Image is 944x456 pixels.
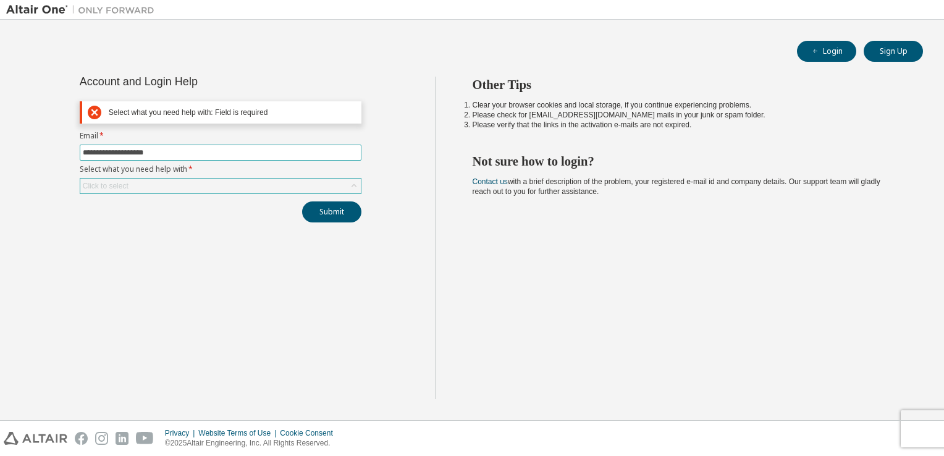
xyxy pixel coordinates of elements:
li: Clear your browser cookies and local storage, if you continue experiencing problems. [473,100,901,110]
img: youtube.svg [136,432,154,445]
label: Select what you need help with [80,164,361,174]
div: Account and Login Help [80,77,305,87]
a: Contact us [473,177,508,186]
div: Click to select [80,179,361,193]
div: Click to select [83,181,129,191]
p: © 2025 Altair Engineering, Inc. All Rights Reserved. [165,438,340,449]
h2: Other Tips [473,77,901,93]
li: Please verify that the links in the activation e-mails are not expired. [473,120,901,130]
img: linkedin.svg [116,432,129,445]
button: Login [797,41,856,62]
img: Altair One [6,4,161,16]
img: instagram.svg [95,432,108,445]
img: altair_logo.svg [4,432,67,445]
h2: Not sure how to login? [473,153,901,169]
button: Submit [302,201,361,222]
img: facebook.svg [75,432,88,445]
span: with a brief description of the problem, your registered e-mail id and company details. Our suppo... [473,177,880,196]
label: Email [80,131,361,141]
li: Please check for [EMAIL_ADDRESS][DOMAIN_NAME] mails in your junk or spam folder. [473,110,901,120]
button: Sign Up [864,41,923,62]
div: Privacy [165,428,198,438]
div: Website Terms of Use [198,428,280,438]
div: Select what you need help with: Field is required [109,108,356,117]
div: Cookie Consent [280,428,340,438]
